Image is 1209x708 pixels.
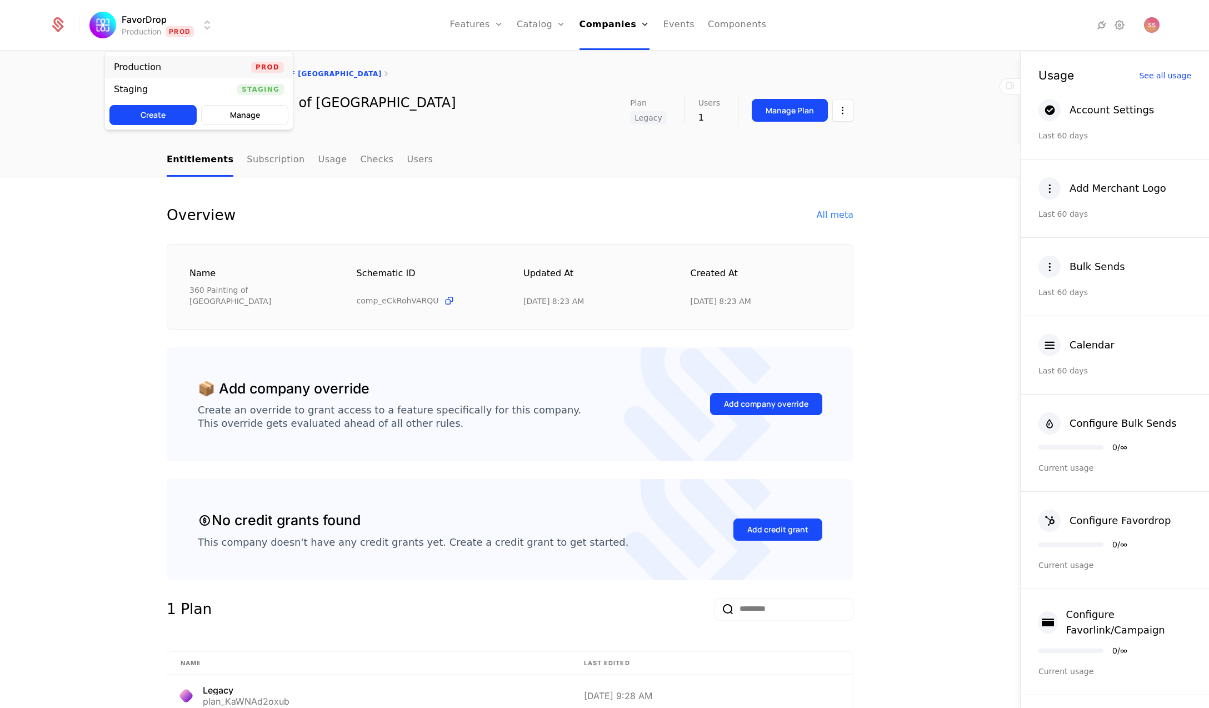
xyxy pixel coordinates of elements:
[114,63,161,72] div: Production
[109,105,197,125] button: Create
[237,84,284,95] span: Staging
[251,62,284,73] span: Prod
[201,105,288,125] button: Manage
[114,85,148,94] div: Staging
[104,51,293,130] div: Select environment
